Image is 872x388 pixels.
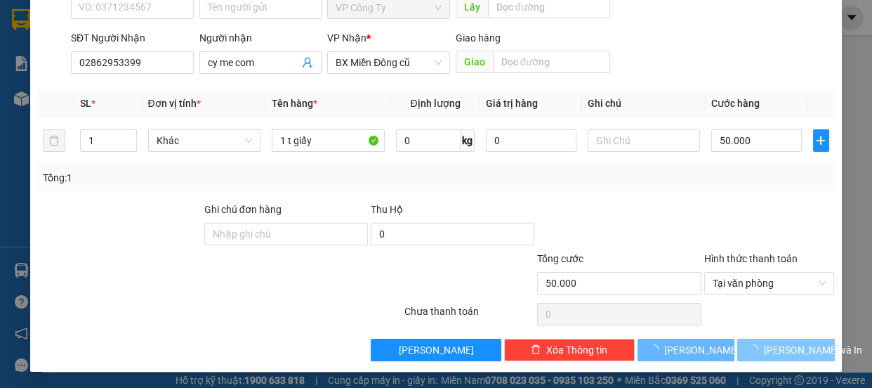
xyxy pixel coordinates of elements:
[80,98,91,109] span: SL
[272,98,317,109] span: Tên hàng
[711,98,760,109] span: Cước hàng
[504,339,635,361] button: deleteXóa Thông tin
[43,170,338,186] div: Tổng: 1
[410,98,460,109] span: Định lượng
[371,204,403,215] span: Thu Hộ
[327,32,366,44] span: VP Nhận
[814,135,828,146] span: plus
[493,51,610,73] input: Dọc đường
[813,129,829,152] button: plus
[704,253,798,264] label: Hình thức thanh toán
[582,90,706,117] th: Ghi chú
[456,32,501,44] span: Giao hàng
[43,129,65,152] button: delete
[461,129,475,152] span: kg
[664,342,739,358] span: [PERSON_NAME]
[71,30,194,46] div: SĐT Người Nhận
[403,304,536,328] div: Chưa thanh toán
[588,129,701,152] input: Ghi Chú
[204,223,368,245] input: Ghi chú đơn hàng
[148,98,201,109] span: Đơn vị tính
[713,273,826,294] span: Tại văn phòng
[764,342,862,358] span: [PERSON_NAME] và In
[486,129,576,152] input: 0
[531,344,541,356] span: delete
[272,129,385,152] input: VD: Bàn, Ghế
[204,204,282,215] label: Ghi chú đơn hàng
[157,130,253,151] span: Khác
[399,342,474,358] span: [PERSON_NAME]
[486,98,538,109] span: Giá trị hàng
[336,52,442,73] span: BX Miền Đông cũ
[537,253,583,264] span: Tổng cước
[302,57,313,68] span: user-add
[649,344,664,354] span: loading
[737,339,834,361] button: [PERSON_NAME] và In
[638,339,734,361] button: [PERSON_NAME]
[371,339,501,361] button: [PERSON_NAME]
[199,30,322,46] div: Người nhận
[748,344,764,354] span: loading
[456,51,493,73] span: Giao
[546,342,607,358] span: Xóa Thông tin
